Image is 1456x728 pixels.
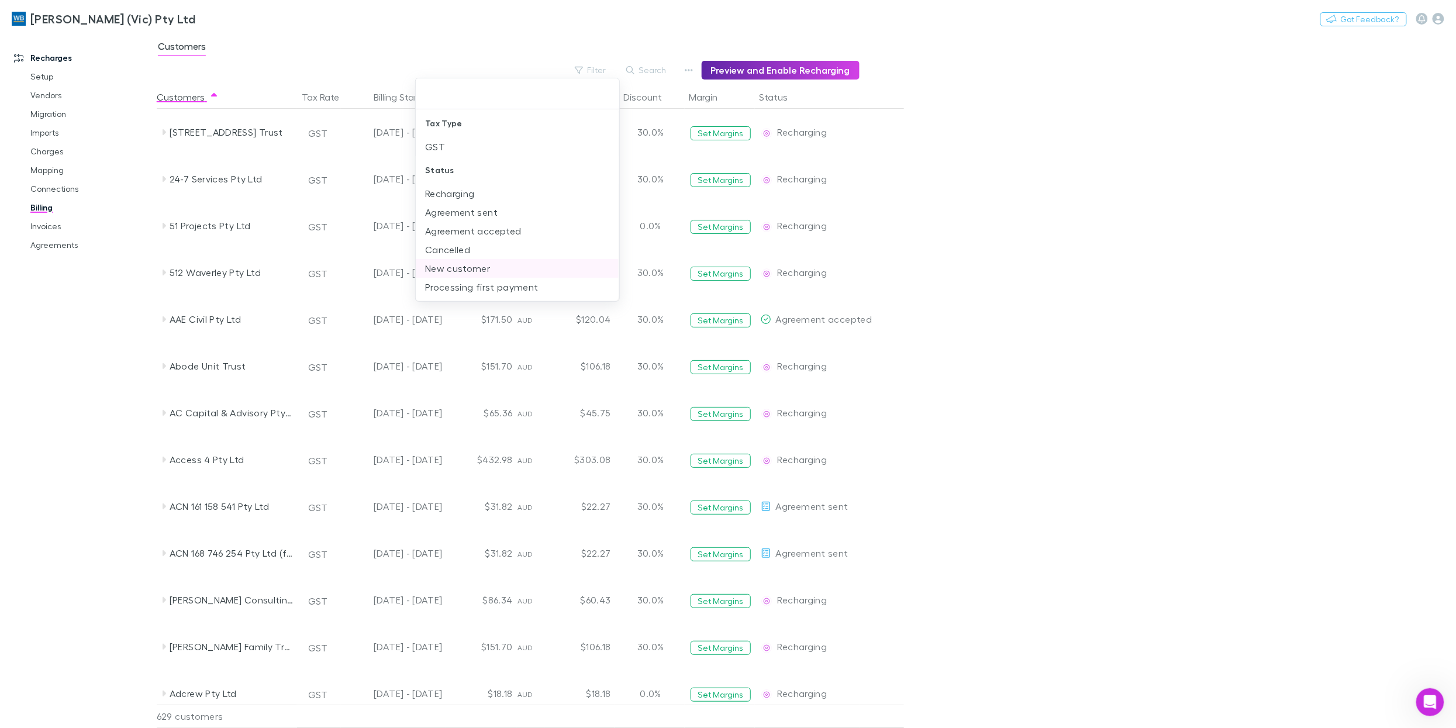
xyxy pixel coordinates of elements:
li: Recharging [416,184,619,203]
li: Agreement sent [416,203,619,222]
iframe: Intercom live chat [1416,688,1444,716]
li: Agreement accepted [416,222,619,240]
li: Processing first payment [416,278,619,296]
li: New customer [416,259,619,278]
div: Status [416,156,619,184]
li: Cancelled [416,240,619,259]
div: Tax Type [416,109,619,137]
li: GST [416,137,619,156]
